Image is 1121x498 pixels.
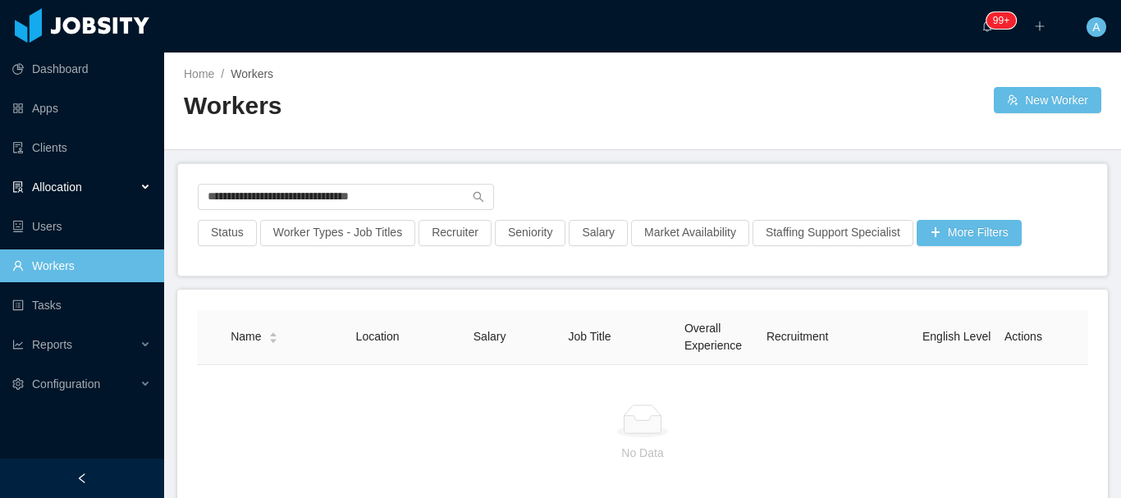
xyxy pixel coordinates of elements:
i: icon: solution [12,181,24,193]
a: icon: pie-chartDashboard [12,53,151,85]
span: / [221,67,224,80]
i: icon: caret-down [268,336,277,341]
h2: Workers [184,89,643,123]
i: icon: search [473,191,484,203]
button: Recruiter [419,220,492,246]
div: Sort [268,330,278,341]
i: icon: caret-up [268,331,277,336]
sup: 157 [986,12,1016,29]
i: icon: bell [981,21,993,32]
i: icon: setting [12,378,24,390]
span: Reports [32,338,72,351]
span: English Level [922,330,991,343]
p: No Data [210,444,1075,462]
i: icon: line-chart [12,339,24,350]
a: icon: appstoreApps [12,92,151,125]
span: Overall Experience [684,322,742,352]
button: icon: usergroup-addNew Worker [994,87,1101,113]
button: Status [198,220,257,246]
span: Location [356,330,400,343]
span: A [1092,17,1100,37]
button: Seniority [495,220,565,246]
span: Actions [1004,330,1042,343]
a: icon: profileTasks [12,289,151,322]
a: Home [184,67,214,80]
a: icon: robotUsers [12,210,151,243]
button: Salary [569,220,628,246]
a: icon: auditClients [12,131,151,164]
button: Worker Types - Job Titles [260,220,415,246]
button: icon: plusMore Filters [917,220,1022,246]
span: Salary [474,330,506,343]
span: Allocation [32,180,82,194]
a: icon: userWorkers [12,249,151,282]
span: Job Title [568,330,611,343]
button: Staffing Support Specialist [753,220,913,246]
span: Recruitment [766,330,828,343]
button: Market Availability [631,220,749,246]
i: icon: plus [1034,21,1046,32]
span: Configuration [32,377,100,391]
span: Name [231,328,261,345]
span: Workers [231,67,273,80]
